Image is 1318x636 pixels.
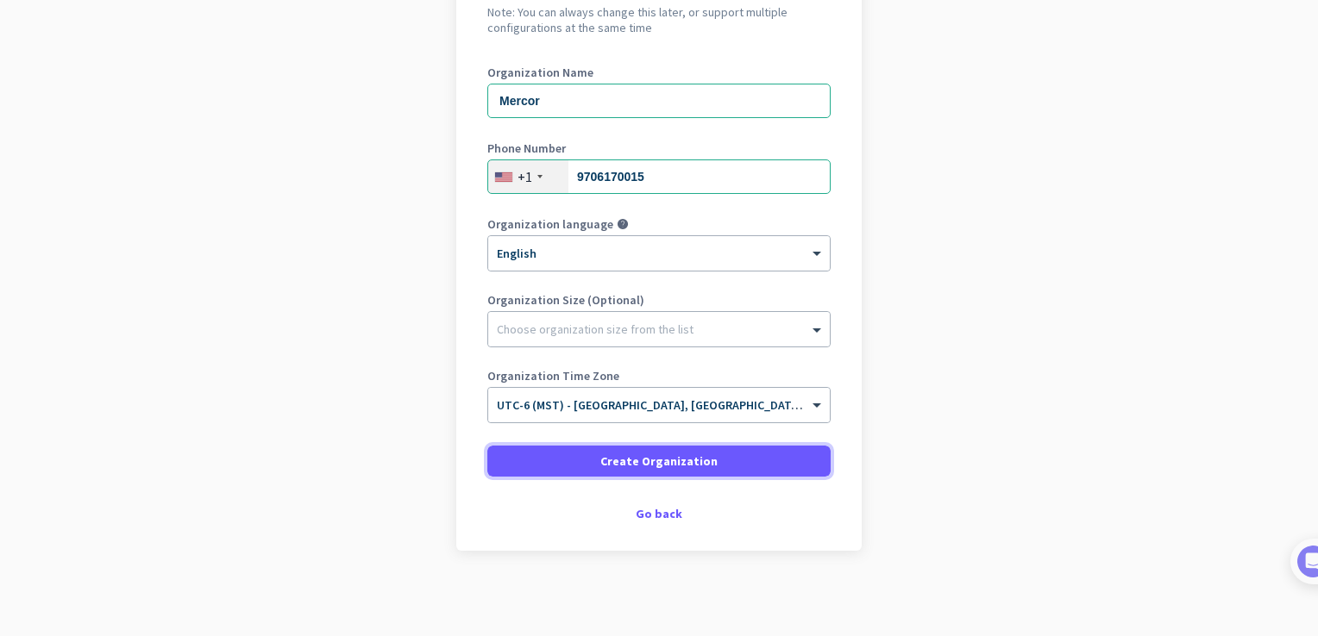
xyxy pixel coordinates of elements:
label: Organization Time Zone [487,370,831,382]
span: Create Organization [600,452,718,470]
label: Organization language [487,218,613,230]
h2: Note: You can always change this later, or support multiple configurations at the same time [487,4,831,35]
i: help [617,218,629,230]
div: +1 [518,168,532,185]
div: Go back [487,508,831,520]
input: 201-555-0123 [487,159,831,194]
button: Create Organization [487,446,831,477]
input: What is the name of your organization? [487,84,831,118]
label: Organization Name [487,66,831,78]
label: Organization Size (Optional) [487,294,831,306]
label: Phone Number [487,142,831,154]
